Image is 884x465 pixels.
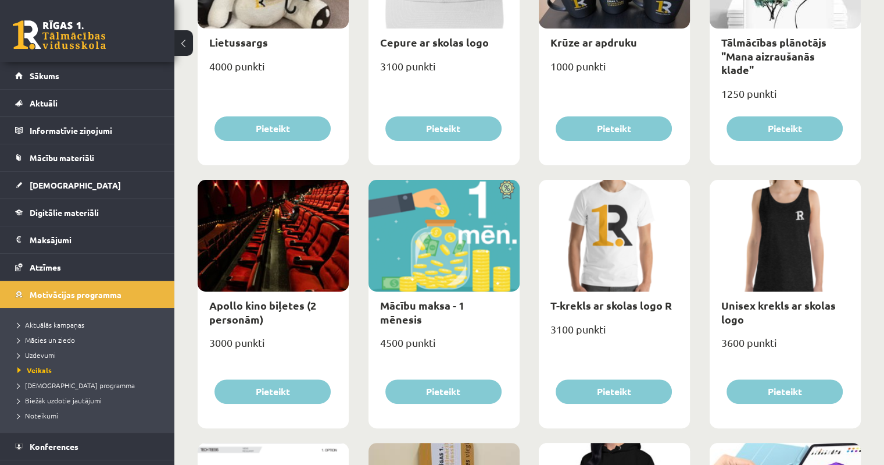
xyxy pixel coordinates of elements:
button: Pieteikt [214,379,331,404]
span: Motivācijas programma [30,289,121,300]
div: 4000 punkti [198,56,349,86]
button: Pieteikt [726,116,843,141]
span: Mācību materiāli [30,152,94,163]
div: 3600 punkti [710,333,861,362]
a: Digitālie materiāli [15,199,160,226]
a: Aktuāli [15,90,160,116]
a: Noteikumi [17,410,163,421]
button: Pieteikt [385,379,502,404]
div: 4500 punkti [368,333,520,362]
legend: Informatīvie ziņojumi [30,117,160,144]
span: Sākums [30,70,59,81]
a: Veikals [17,365,163,375]
a: Informatīvie ziņojumi [15,117,160,144]
a: Unisex krekls ar skolas logo [721,299,836,325]
span: Atzīmes [30,262,61,272]
div: 1250 punkti [710,84,861,113]
span: Noteikumi [17,411,58,420]
span: Aktuālās kampaņas [17,320,84,329]
span: Digitālie materiāli [30,207,99,218]
button: Pieteikt [556,116,672,141]
div: 3100 punkti [539,320,690,349]
a: Konferences [15,433,160,460]
div: 3000 punkti [198,333,349,362]
a: Mācību materiāli [15,144,160,171]
span: Aktuāli [30,98,58,108]
a: Lietussargs [209,36,268,49]
span: Konferences [30,441,78,452]
span: Uzdevumi [17,350,56,360]
a: Atzīmes [15,254,160,281]
a: Maksājumi [15,226,160,253]
button: Pieteikt [385,116,502,141]
a: Tālmācības plānotājs "Mana aizraušanās klade" [721,36,826,76]
a: Mācies un ziedo [17,335,163,345]
a: Sākums [15,62,160,89]
a: Biežāk uzdotie jautājumi [17,395,163,406]
a: Uzdevumi [17,350,163,360]
img: Atlaide [493,180,520,200]
span: Biežāk uzdotie jautājumi [17,396,102,405]
span: Mācies un ziedo [17,335,75,345]
button: Pieteikt [726,379,843,404]
a: Aktuālās kampaņas [17,320,163,330]
a: Rīgas 1. Tālmācības vidusskola [13,20,106,49]
a: Apollo kino biļetes (2 personām) [209,299,316,325]
div: 3100 punkti [368,56,520,86]
button: Pieteikt [214,116,331,141]
span: Veikals [17,365,52,375]
a: Krūze ar apdruku [550,36,637,49]
a: Cepure ar skolas logo [380,36,489,49]
span: [DEMOGRAPHIC_DATA] [30,180,121,190]
a: [DEMOGRAPHIC_DATA] programma [17,380,163,391]
a: Motivācijas programma [15,281,160,308]
button: Pieteikt [556,379,672,404]
a: Mācību maksa - 1 mēnesis [380,299,464,325]
legend: Maksājumi [30,226,160,253]
span: [DEMOGRAPHIC_DATA] programma [17,381,135,390]
a: [DEMOGRAPHIC_DATA] [15,172,160,198]
a: T-krekls ar skolas logo R [550,299,672,312]
div: 1000 punkti [539,56,690,86]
